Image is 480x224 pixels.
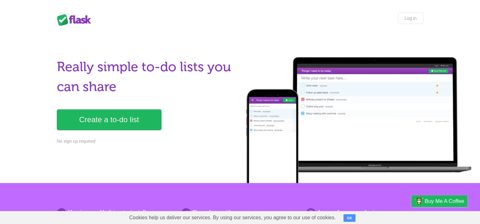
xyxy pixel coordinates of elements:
button: OK [343,214,356,222]
h2: Access from any device. [306,208,423,217]
span: Buy me a coffee [425,196,464,207]
a: Buy me a coffee [411,195,467,207]
span: Cookies help us deliver our services. By using our services, you agree to our use of cookies. [123,211,342,224]
h1: Really simple to-do lists you can share [57,57,236,97]
h2: Share lists with ease. [181,208,298,217]
a: Log in [398,13,423,24]
div: Flask Lists [57,14,95,26]
p: No sign up required [57,138,236,145]
a: Create a to-do list [57,109,161,130]
h2: No sign up. Nothing to install. [57,208,174,217]
img: Buy me a coffee [415,196,423,206]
